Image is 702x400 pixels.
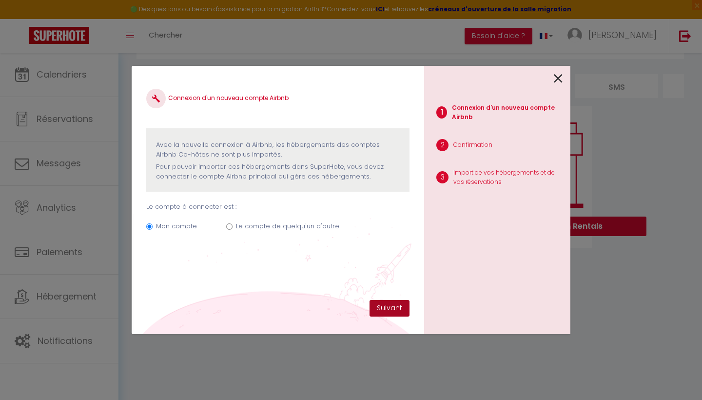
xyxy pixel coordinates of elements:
[370,300,409,317] button: Suivant
[436,139,448,151] span: 2
[236,221,339,231] label: Le compte de quelqu'un d'autre
[452,103,563,122] p: Connexion d'un nouveau compte Airbnb
[146,89,409,108] h4: Connexion d'un nouveau compte Airbnb
[453,140,492,150] p: Confirmation
[436,171,448,183] span: 3
[453,168,563,187] p: Import de vos hébergements et de vos réservations
[156,140,400,160] p: Avec la nouvelle connexion à Airbnb, les hébergements des comptes Airbnb Co-hôtes ne sont plus im...
[146,202,409,212] p: Le compte à connecter est :
[8,4,37,33] button: Ouvrir le widget de chat LiveChat
[156,162,400,182] p: Pour pouvoir importer ces hébergements dans SuperHote, vous devez connecter le compte Airbnb prin...
[156,221,197,231] label: Mon compte
[436,106,447,119] span: 1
